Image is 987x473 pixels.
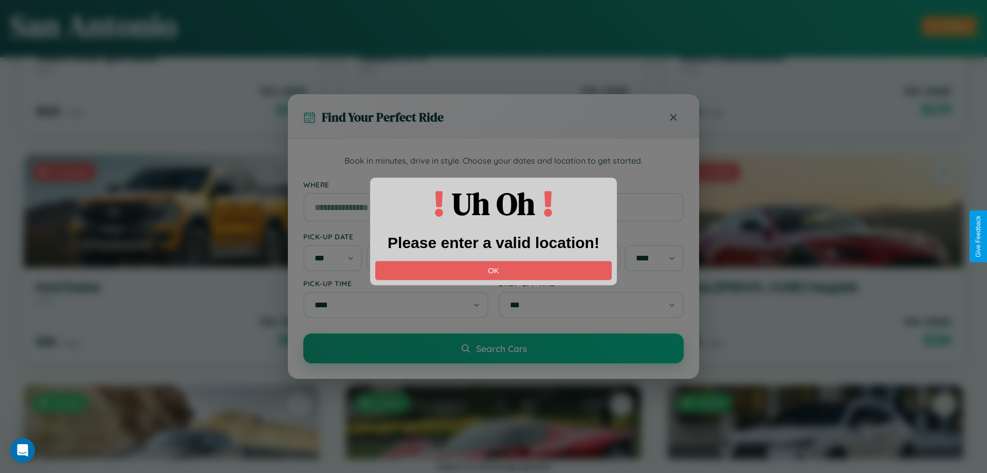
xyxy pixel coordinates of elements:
[499,279,684,288] label: Drop-off Time
[303,232,488,241] label: Pick-up Date
[303,154,684,168] p: Book in minutes, drive in style. Choose your dates and location to get started.
[322,109,444,126] h3: Find Your Perfect Ride
[303,279,488,288] label: Pick-up Time
[303,180,684,189] label: Where
[499,232,684,241] label: Drop-off Date
[476,343,527,354] span: Search Cars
